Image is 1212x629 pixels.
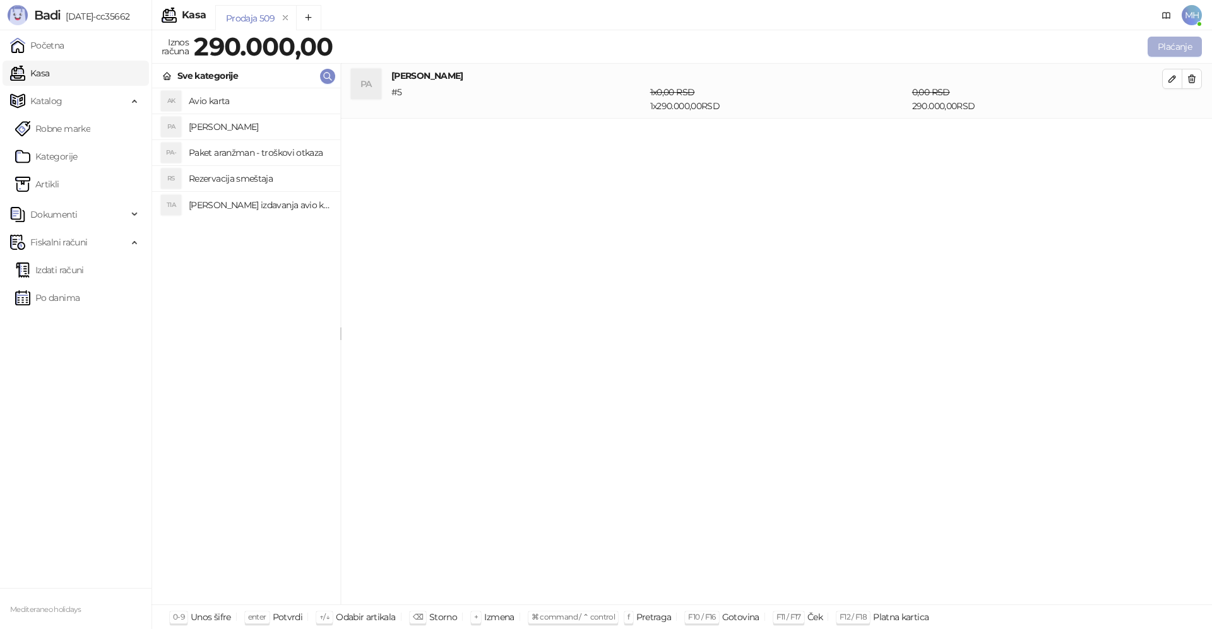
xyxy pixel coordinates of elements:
[391,69,1162,83] h4: [PERSON_NAME]
[627,612,629,621] span: f
[1182,5,1202,25] span: MH
[15,257,84,283] a: Izdati računi
[8,5,28,25] img: Logo
[30,230,87,255] span: Fiskalni računi
[688,612,715,621] span: F10 / F16
[648,85,910,113] div: 1 x 290.000,00 RSD
[912,86,950,98] span: 0,00 RSD
[776,612,801,621] span: F11 / F17
[177,69,238,83] div: Sve kategorije
[226,11,275,25] div: Prodaja 509
[173,612,184,621] span: 0-9
[194,31,333,62] strong: 290.000,00
[61,11,129,22] span: [DATE]-cc35662
[273,609,303,625] div: Potvrdi
[636,609,672,625] div: Pretraga
[319,612,330,621] span: ↑/↓
[191,609,231,625] div: Unos šifre
[484,609,514,625] div: Izmena
[15,172,59,197] a: ArtikliArtikli
[159,34,191,59] div: Iznos računa
[189,91,330,111] h4: Avio karta
[429,609,457,625] div: Storno
[351,69,381,99] div: PA
[15,144,78,169] a: Kategorije
[910,85,1165,113] div: 290.000,00 RSD
[650,86,695,98] span: 1 x 0,00 RSD
[30,88,62,114] span: Katalog
[532,612,615,621] span: ⌘ command / ⌃ control
[161,91,181,111] div: AK
[189,117,330,137] h4: [PERSON_NAME]
[15,116,90,141] a: Robne marke
[10,605,81,614] small: Mediteraneo holidays
[189,195,330,215] h4: [PERSON_NAME] izdavanja avio karta
[1148,37,1202,57] button: Plaćanje
[807,609,823,625] div: Ček
[182,10,206,20] div: Kasa
[248,612,266,621] span: enter
[10,61,49,86] a: Kasa
[15,285,80,310] a: Po danima
[10,33,64,58] a: Početna
[34,8,61,23] span: Badi
[413,612,423,621] span: ⌫
[152,88,340,604] div: grid
[389,85,648,113] div: # 5
[30,202,77,227] span: Dokumenti
[161,117,181,137] div: PA
[161,195,181,215] div: TIA
[296,5,321,30] button: Add tab
[873,609,929,625] div: Platna kartica
[189,143,330,163] h4: Paket aranžman - troškovi otkaza
[336,609,395,625] div: Odabir artikala
[277,13,294,23] button: remove
[161,168,181,189] div: RS
[840,612,867,621] span: F12 / F18
[474,612,478,621] span: +
[161,143,181,163] div: PA-
[1156,5,1177,25] a: Dokumentacija
[722,609,759,625] div: Gotovina
[189,168,330,189] h4: Rezervacija smeštaja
